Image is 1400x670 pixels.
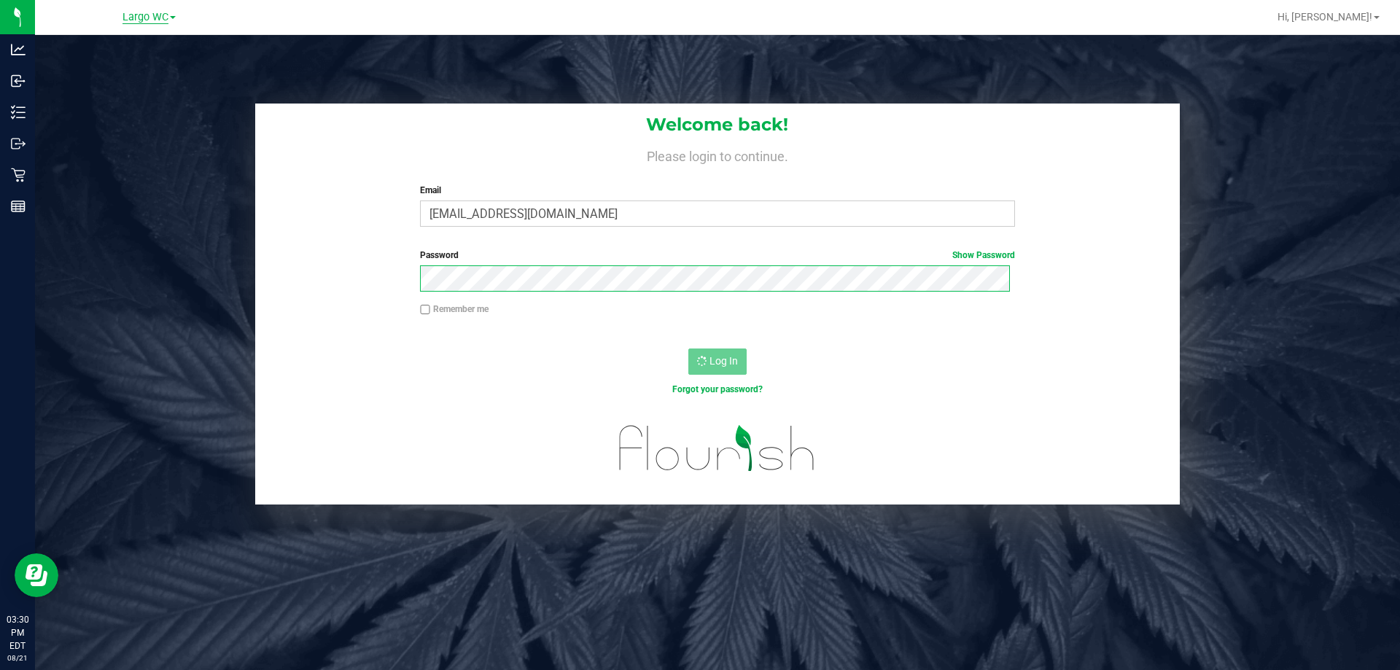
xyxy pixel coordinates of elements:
button: Log In [688,348,747,375]
label: Remember me [420,303,489,316]
inline-svg: Inventory [11,105,26,120]
inline-svg: Outbound [11,136,26,151]
span: Log In [709,355,738,367]
span: Hi, [PERSON_NAME]! [1277,11,1372,23]
a: Show Password [952,250,1015,260]
input: Remember me [420,305,430,315]
inline-svg: Inbound [11,74,26,88]
inline-svg: Reports [11,199,26,214]
a: Forgot your password? [672,384,763,394]
h1: Welcome back! [255,115,1180,134]
p: 08/21 [7,653,28,663]
h4: Please login to continue. [255,146,1180,163]
span: Password [420,250,459,260]
inline-svg: Retail [11,168,26,182]
inline-svg: Analytics [11,42,26,57]
span: Largo WC [122,11,168,24]
label: Email [420,184,1014,197]
iframe: Resource center [15,553,58,597]
p: 03:30 PM EDT [7,613,28,653]
img: flourish_logo.svg [602,411,833,486]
